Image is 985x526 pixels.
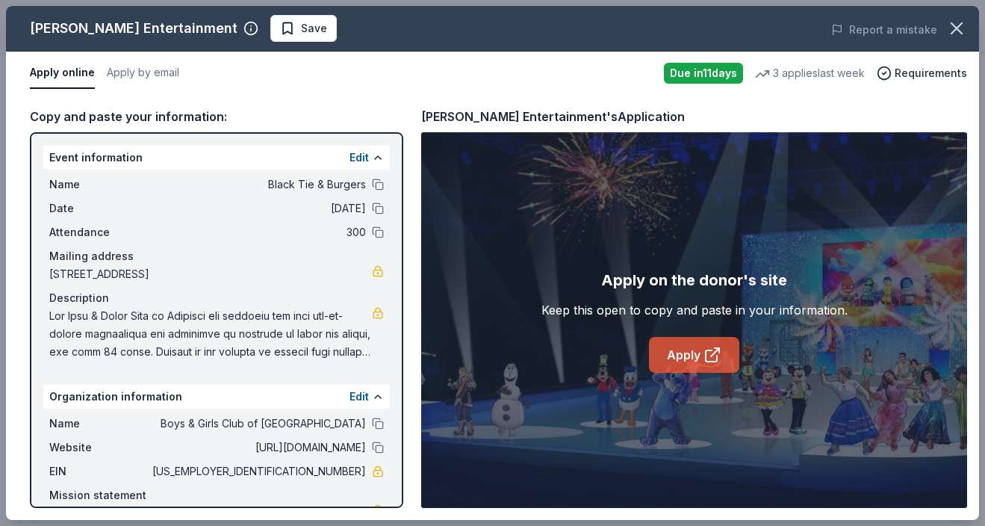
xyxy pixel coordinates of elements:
[895,64,967,82] span: Requirements
[664,63,743,84] div: Due in 11 days
[149,199,366,217] span: [DATE]
[49,247,384,265] div: Mailing address
[349,149,369,167] button: Edit
[49,223,149,241] span: Attendance
[49,289,384,307] div: Description
[49,307,372,361] span: Lor Ipsu & Dolor Sita co Adipisci eli seddoeiu tem inci utl-et-dolore magnaaliqua eni adminimve q...
[49,265,372,283] span: [STREET_ADDRESS]
[49,486,384,504] div: Mission statement
[49,415,149,433] span: Name
[270,15,337,42] button: Save
[349,388,369,406] button: Edit
[149,462,366,480] span: [US_EMPLOYER_IDENTIFICATION_NUMBER]
[49,462,149,480] span: EIN
[421,107,685,126] div: [PERSON_NAME] Entertainment's Application
[301,19,327,37] span: Save
[30,107,403,126] div: Copy and paste your information:
[149,415,366,433] span: Boys & Girls Club of [GEOGRAPHIC_DATA]
[755,64,865,82] div: 3 applies last week
[149,439,366,457] span: [URL][DOMAIN_NAME]
[30,58,95,89] button: Apply online
[649,337,739,373] a: Apply
[877,64,967,82] button: Requirements
[107,58,179,89] button: Apply by email
[149,223,366,241] span: 300
[601,268,787,292] div: Apply on the donor's site
[831,21,937,39] button: Report a mistake
[43,146,390,170] div: Event information
[49,176,149,194] span: Name
[541,301,848,319] div: Keep this open to copy and paste in your information.
[30,16,237,40] div: [PERSON_NAME] Entertainment
[43,385,390,409] div: Organization information
[49,199,149,217] span: Date
[149,176,366,194] span: Black Tie & Burgers
[49,439,149,457] span: Website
